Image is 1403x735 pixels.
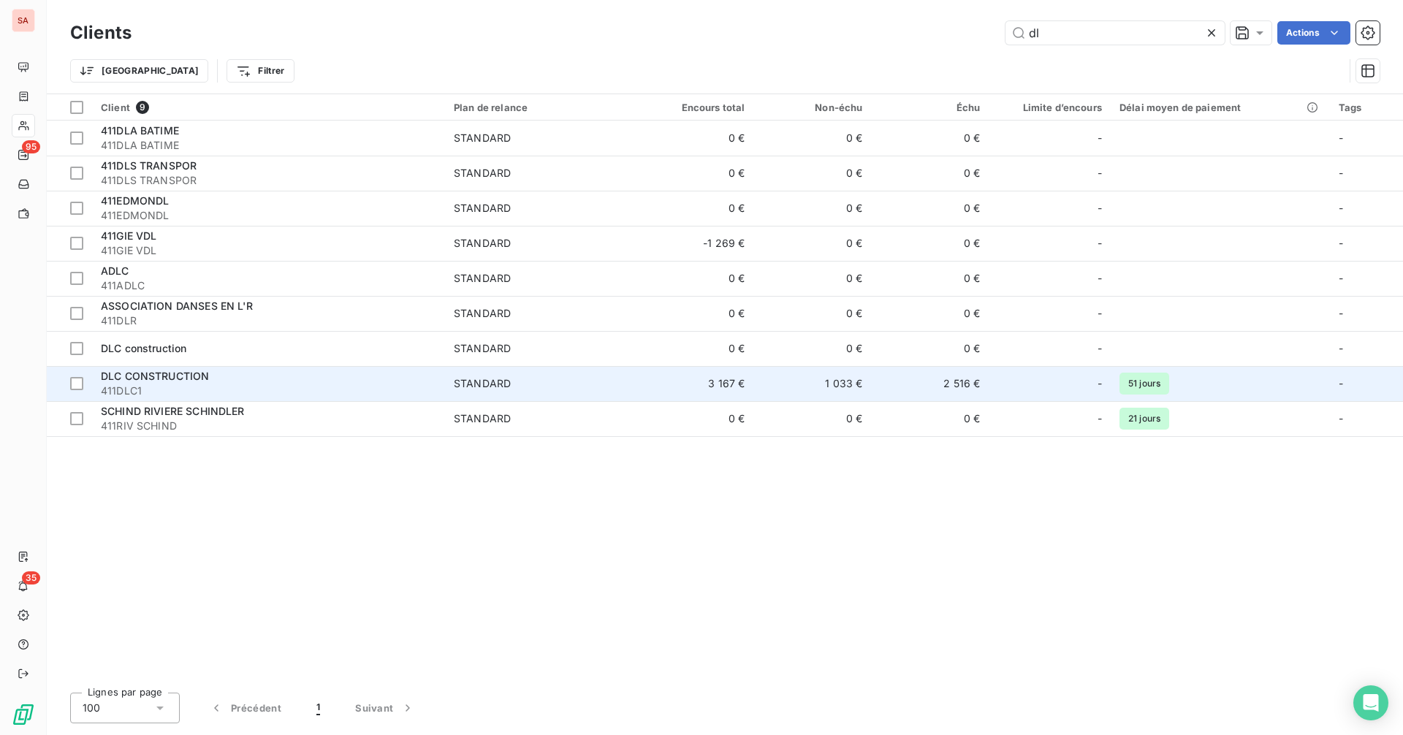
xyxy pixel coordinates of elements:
span: 411RIV SCHIND [101,419,436,433]
td: 2 516 € [871,366,989,401]
div: STANDARD [454,201,511,216]
span: - [1339,412,1343,424]
button: Suivant [338,693,433,723]
div: STANDARD [454,411,511,426]
span: ADLC [101,264,129,277]
span: - [1098,271,1102,286]
td: 0 € [871,226,989,261]
div: STANDARD [454,306,511,321]
span: Client [101,102,130,113]
div: Encours total [645,102,745,113]
span: 411DLS TRANSPOR [101,159,197,172]
span: 21 jours [1119,408,1169,430]
button: [GEOGRAPHIC_DATA] [70,59,208,83]
td: 0 € [636,331,754,366]
span: - [1339,132,1343,144]
div: Tags [1339,102,1394,113]
div: Limite d’encours [997,102,1102,113]
span: 411GIE VDL [101,229,157,242]
h3: Clients [70,20,132,46]
span: 411EDMONDL [101,194,170,207]
span: ASSOCIATION DANSES EN L'R [101,300,253,312]
span: DLC CONSTRUCTION [101,370,209,382]
span: - [1098,411,1102,426]
td: 0 € [753,296,871,331]
td: 0 € [753,191,871,226]
button: 1 [299,693,338,723]
span: 411ADLC [101,278,436,293]
span: - [1098,341,1102,356]
td: 0 € [871,261,989,296]
button: Filtrer [227,59,294,83]
div: STANDARD [454,236,511,251]
div: Plan de relance [454,102,628,113]
td: 0 € [871,331,989,366]
span: 411DLA BATIME [101,124,179,137]
td: 0 € [871,121,989,156]
span: 411EDMONDL [101,208,436,223]
td: 0 € [753,156,871,191]
span: - [1098,201,1102,216]
td: 1 033 € [753,366,871,401]
div: STANDARD [454,271,511,286]
div: STANDARD [454,131,511,145]
span: - [1098,166,1102,180]
td: 0 € [636,296,754,331]
td: 0 € [871,191,989,226]
div: Non-échu [762,102,862,113]
button: Précédent [191,693,299,723]
input: Rechercher [1005,21,1225,45]
span: 411DLC1 [101,384,436,398]
span: 411DLR [101,313,436,328]
span: 411DLA BATIME [101,138,436,153]
span: - [1339,272,1343,284]
div: STANDARD [454,341,511,356]
span: 1 [316,701,320,715]
span: 411DLS TRANSPOR [101,173,436,188]
div: SA [12,9,35,32]
span: SCHIND RIVIERE SCHINDLER [101,405,245,417]
span: 35 [22,571,40,584]
span: - [1098,306,1102,321]
span: 411GIE VDL [101,243,436,258]
td: 0 € [871,156,989,191]
span: - [1339,377,1343,389]
a: 95 [12,143,34,167]
span: 95 [22,140,40,153]
td: 0 € [753,121,871,156]
span: - [1339,237,1343,249]
td: -1 269 € [636,226,754,261]
td: 0 € [753,401,871,436]
td: 0 € [636,261,754,296]
span: 100 [83,701,100,715]
td: 0 € [753,261,871,296]
button: Actions [1277,21,1350,45]
span: - [1098,131,1102,145]
td: 0 € [753,226,871,261]
td: 0 € [753,331,871,366]
td: 0 € [871,401,989,436]
span: - [1339,202,1343,214]
div: Open Intercom Messenger [1353,685,1388,720]
span: - [1098,376,1102,391]
td: 0 € [636,191,754,226]
img: Logo LeanPay [12,703,35,726]
td: 0 € [636,401,754,436]
td: 0 € [636,156,754,191]
div: STANDARD [454,376,511,391]
span: - [1339,342,1343,354]
div: STANDARD [454,166,511,180]
span: - [1339,167,1343,179]
td: 3 167 € [636,366,754,401]
span: - [1339,307,1343,319]
span: 51 jours [1119,373,1169,395]
span: DLC construction [101,342,186,354]
span: 9 [136,101,149,114]
td: 0 € [636,121,754,156]
div: Échu [880,102,980,113]
div: Délai moyen de paiement [1119,102,1321,113]
span: - [1098,236,1102,251]
td: 0 € [871,296,989,331]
